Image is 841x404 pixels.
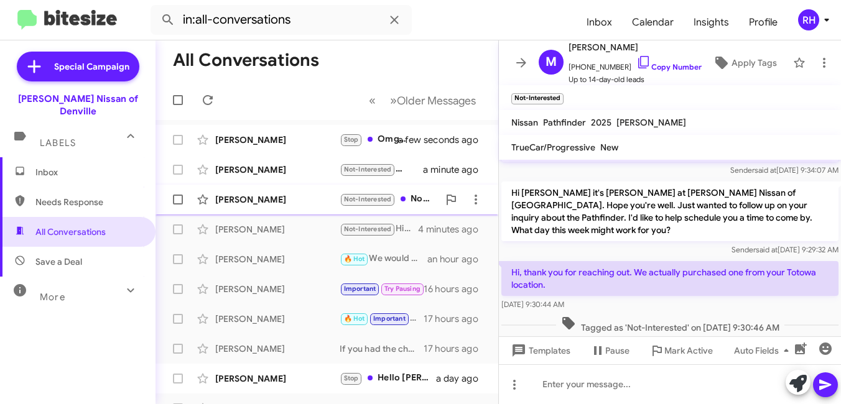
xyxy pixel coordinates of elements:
[344,135,359,144] span: Stop
[543,117,586,128] span: Pathfinder
[798,9,819,30] div: RH
[622,4,684,40] a: Calendar
[732,245,839,254] span: Sender [DATE] 9:29:32 AM
[580,339,639,362] button: Pause
[424,313,488,325] div: 17 hours ago
[215,372,340,385] div: [PERSON_NAME]
[499,339,580,362] button: Templates
[344,255,365,263] span: 🔥 Hot
[215,342,340,355] div: [PERSON_NAME]
[151,5,412,35] input: Search
[702,52,787,74] button: Apply Tags
[511,142,595,153] span: TrueCar/Progressive
[340,371,436,385] div: Hello [PERSON_NAME]. Thanks for reaching out. I've already purchased a new vehicle so please take...
[732,52,777,74] span: Apply Tags
[54,60,129,73] span: Special Campaign
[215,134,340,146] div: [PERSON_NAME]
[17,52,139,81] a: Special Campaign
[397,94,476,108] span: Older Messages
[600,142,618,153] span: New
[340,132,414,147] div: Omg..I have told all of you i bought a qx50 from your Mitsubishi dealer and I am only trying to s...
[344,165,392,173] span: Not-Interested
[361,88,383,113] button: Previous
[436,372,488,385] div: a day ago
[340,311,424,326] div: Got it , no worries, To ensure that you receive the experience we strive for; send me a text when...
[427,253,488,265] div: an hour ago
[724,339,804,362] button: Auto Fields
[373,314,406,323] span: Important
[423,163,488,176] div: a minute ago
[362,88,483,113] nav: Page navigation example
[424,283,488,295] div: 16 hours ago
[509,339,570,362] span: Templates
[383,88,483,113] button: Next
[390,93,397,108] span: »
[684,4,739,40] a: Insights
[577,4,622,40] a: Inbox
[734,339,794,362] span: Auto Fields
[35,226,106,238] span: All Conversations
[35,166,141,178] span: Inbox
[605,339,630,362] span: Pause
[636,62,702,71] a: Copy Number
[344,285,376,293] span: Important
[344,374,359,382] span: Stop
[215,253,340,265] div: [PERSON_NAME]
[384,285,420,293] span: Try Pausing
[501,300,564,309] span: [DATE] 9:30:44 AM
[569,73,702,86] span: Up to 14-day-old leads
[340,282,424,296] div: Please keep us updated. We are ready to make you an offer!
[639,339,723,362] button: Mark Active
[569,40,702,55] span: [PERSON_NAME]
[591,117,611,128] span: 2025
[501,261,839,296] p: Hi, thank you for reaching out. We actually purchased one from your Totowa location.
[556,316,784,334] span: Tagged as 'Not-Interested' on [DATE] 9:30:46 AM
[35,196,141,208] span: Needs Response
[40,292,65,303] span: More
[418,223,488,236] div: 4 minutes ago
[215,283,340,295] div: [PERSON_NAME]
[616,117,686,128] span: [PERSON_NAME]
[173,50,319,70] h1: All Conversations
[344,225,392,233] span: Not-Interested
[788,9,827,30] button: RH
[756,245,778,254] span: said at
[511,93,564,104] small: Not-Interested
[569,55,702,73] span: [PHONE_NUMBER]
[215,193,340,206] div: [PERSON_NAME]
[340,342,424,355] div: If you had the choice would you upgrade your Rogue? Or would you be looking to get into another m...
[340,192,439,206] div: Not interested now!
[340,222,418,236] div: Hi, thank you for reaching out. We actually purchased one from your Totowa location.
[755,165,776,175] span: said at
[340,252,427,266] div: We would certainly like to see the vehicle in person to ensure we are giving you top dollar for i...
[340,162,423,177] div: Please don't bother me no more. I already bought a car thank you.
[369,93,376,108] span: «
[664,339,713,362] span: Mark Active
[344,195,392,203] span: Not-Interested
[546,52,557,72] span: M
[501,181,839,241] p: Hi [PERSON_NAME] it's [PERSON_NAME] at [PERSON_NAME] Nissan of [GEOGRAPHIC_DATA]. Hope you're wel...
[739,4,788,40] a: Profile
[730,165,839,175] span: Sender [DATE] 9:34:07 AM
[414,134,488,146] div: a few seconds ago
[215,163,340,176] div: [PERSON_NAME]
[215,223,340,236] div: [PERSON_NAME]
[40,137,76,149] span: Labels
[215,313,340,325] div: [PERSON_NAME]
[35,255,82,268] span: Save a Deal
[424,342,488,355] div: 17 hours ago
[511,117,538,128] span: Nissan
[344,314,365,323] span: 🔥 Hot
